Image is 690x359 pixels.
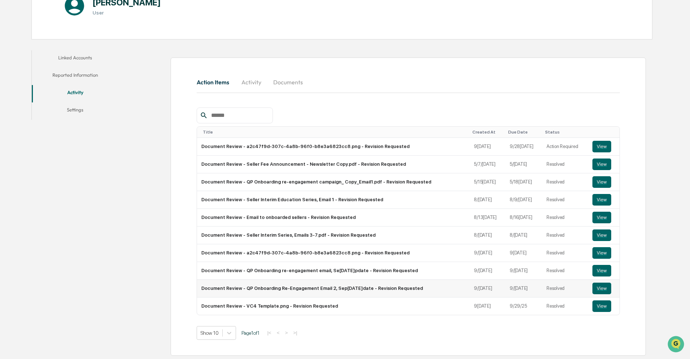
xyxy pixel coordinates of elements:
[542,227,588,244] td: Resolved
[592,159,615,170] a: View
[542,297,588,315] td: Resolved
[545,130,585,135] div: Toggle SortBy
[203,130,467,135] div: Toggle SortBy
[592,300,611,312] button: View
[592,265,615,276] a: View
[197,138,470,156] td: Document Review - a2c47f9d-307c-4a8b-96f0-b8e3a6823cc8.png - Revision Requested
[592,141,611,152] button: View
[470,297,505,315] td: 9[DATE]
[7,106,13,111] div: 🔎
[275,330,282,336] button: <
[470,138,505,156] td: 9[DATE]
[542,262,588,280] td: Resolved
[267,73,309,91] button: Documents
[265,330,273,336] button: |<
[505,209,542,227] td: 8/16[DATE]
[470,209,505,227] td: 8/13[DATE]
[197,73,235,91] button: Action Items
[72,123,87,128] span: Pylon
[197,244,470,262] td: Document Review - a2c47f9d-307c-4a8b-96f0-b8e3a6823cc8.png - Revision Requested
[505,297,542,315] td: 9/29/25
[7,15,132,27] p: How can we help?
[197,191,470,209] td: Document Review - Seller Interim Education Series, Email 1 - Revision Requested
[505,227,542,244] td: 8/[DATE]
[470,244,505,262] td: 9/[DATE]
[4,88,50,101] a: 🖐️Preclearance
[592,176,611,188] button: View
[32,68,119,85] button: Reported Information
[50,88,93,101] a: 🗄️Attestations
[197,280,470,297] td: Document Review - QP Onboarding Re-Engagement Email 2, Sep[DATE]date - Revision Requested
[542,280,588,297] td: Resolved
[505,191,542,209] td: 8/9/[DATE]
[32,50,119,68] button: Linked Accounts
[25,63,91,68] div: We're available if you need us!
[505,280,542,297] td: 9/[DATE]
[283,330,290,336] button: >
[470,227,505,244] td: 8/[DATE]
[14,91,47,98] span: Preclearance
[542,156,588,173] td: Resolved
[470,280,505,297] td: 9/[DATE]
[7,92,13,98] div: 🖐️
[123,58,132,66] button: Start new chat
[32,102,119,120] button: Settings
[197,227,470,244] td: Document Review - Seller Interim Series, Emails 3-7.pdf - Revision Requested
[52,92,58,98] div: 🗄️
[542,209,588,227] td: Resolved
[592,194,611,206] button: View
[291,330,299,336] button: >|
[542,173,588,191] td: Resolved
[197,173,470,191] td: Document Review - QP Onboarding re-engagement campaign_ Copy_Email1.pdf - Revision Requested
[14,105,46,112] span: Data Lookup
[505,244,542,262] td: 9[DATE]
[542,191,588,209] td: Resolved
[505,173,542,191] td: 5/18[DATE]
[93,10,161,16] h3: User
[592,283,615,294] a: View
[197,156,470,173] td: Document Review - Seller Fee Announcement - Newsletter Copy.pdf - Revision Requested
[197,73,620,91] div: secondary tabs example
[197,209,470,227] td: Document Review - Email to onboarded sellers - Revision Requested
[60,91,90,98] span: Attestations
[197,297,470,315] td: Document Review - VC4 Template.png - Revision Requested
[235,73,267,91] button: Activity
[592,229,611,241] button: View
[592,194,615,206] a: View
[7,55,20,68] img: 1746055101610-c473b297-6a78-478c-a979-82029cc54cd1
[51,122,87,128] a: Powered byPylon
[542,138,588,156] td: Action Required
[592,247,611,259] button: View
[594,130,617,135] div: Toggle SortBy
[508,130,539,135] div: Toggle SortBy
[472,130,502,135] div: Toggle SortBy
[592,212,615,223] a: View
[197,262,470,280] td: Document Review - QP Onboarding re-engagement email, Se[DATE]pdate - Revision Requested
[470,173,505,191] td: 5/15[DATE]
[592,176,615,188] a: View
[592,229,615,241] a: View
[32,50,119,120] div: secondary tabs example
[592,247,615,259] a: View
[592,300,615,312] a: View
[241,330,260,336] span: Page 1 of 1
[470,191,505,209] td: 8/[DATE]
[4,102,48,115] a: 🔎Data Lookup
[470,156,505,173] td: 5/7/[DATE]
[667,335,686,355] iframe: Open customer support
[505,138,542,156] td: 9/28[DATE]
[592,159,611,170] button: View
[592,212,611,223] button: View
[592,283,611,294] button: View
[592,141,615,152] a: View
[505,262,542,280] td: 9/[DATE]
[505,156,542,173] td: 5/[DATE]
[592,265,611,276] button: View
[25,55,119,63] div: Start new chat
[470,262,505,280] td: 9/[DATE]
[542,244,588,262] td: Resolved
[32,85,119,102] button: Activity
